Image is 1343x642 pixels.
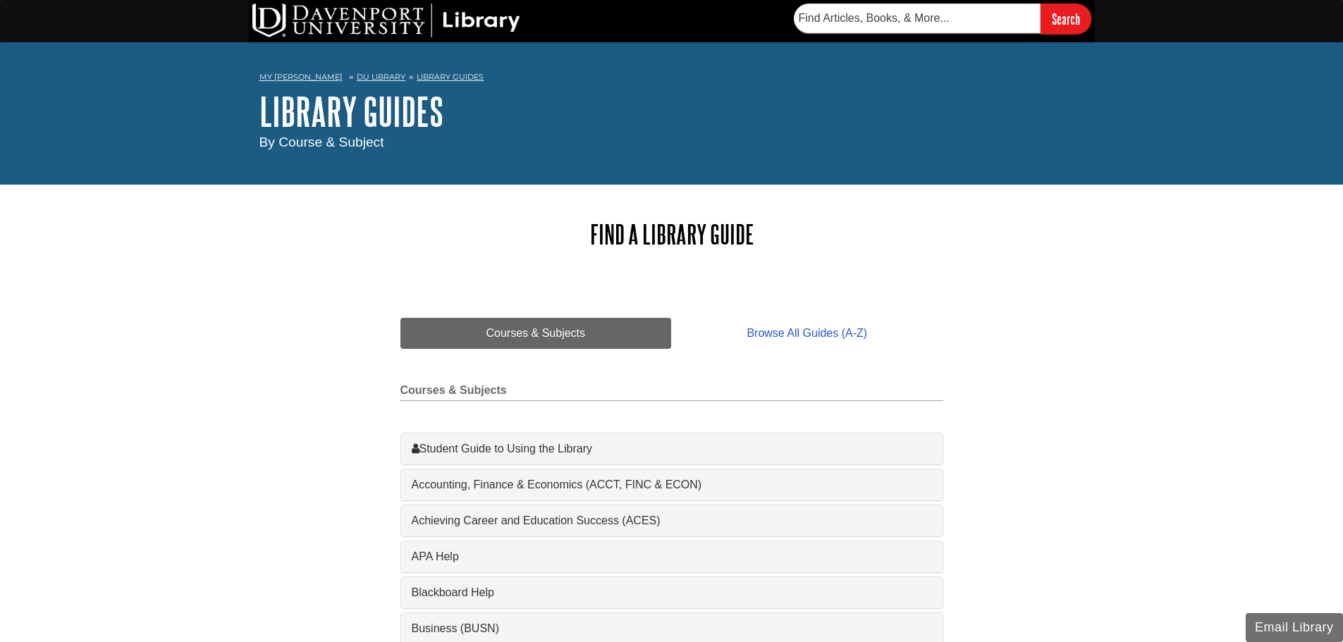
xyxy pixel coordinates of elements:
input: Find Articles, Books, & More... [794,4,1041,33]
form: Searches DU Library's articles, books, and more [794,4,1091,34]
nav: breadcrumb [259,68,1084,90]
h2: Courses & Subjects [400,384,943,401]
a: Business (BUSN) [412,620,932,637]
a: Student Guide to Using the Library [412,440,932,457]
a: My [PERSON_NAME] [259,71,343,83]
h2: Find a Library Guide [400,220,943,249]
a: APA Help [412,548,932,565]
a: Blackboard Help [412,584,932,601]
a: Achieving Career and Education Success (ACES) [412,512,932,529]
input: Search [1041,4,1091,34]
a: Library Guides [417,72,484,82]
a: Browse All Guides (A-Z) [671,318,943,349]
h1: Library Guides [259,90,1084,132]
a: DU Library [357,72,405,82]
a: Courses & Subjects [400,318,672,349]
img: DU Library [252,4,520,37]
div: By Course & Subject [259,132,1084,153]
button: Email Library [1246,613,1343,642]
a: Accounting, Finance & Economics (ACCT, FINC & ECON) [412,476,932,493]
